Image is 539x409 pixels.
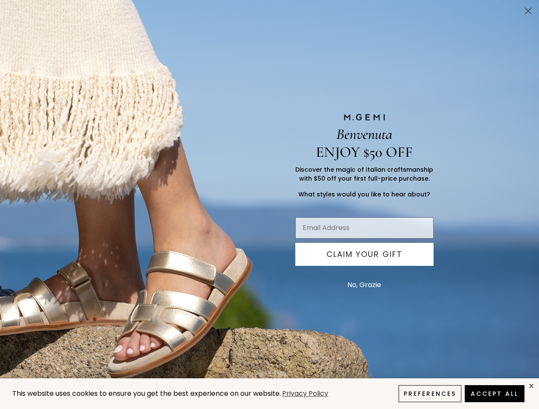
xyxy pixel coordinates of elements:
button: CLAIM YOUR GIFT [295,243,434,266]
button: Accept All [465,385,524,402]
button: Preferences [399,385,461,402]
span: Discover the magic of Italian craftsmanship with $50 off your first full-price purchase. [295,165,433,183]
input: Email Address [295,217,434,239]
button: Close dialog [521,3,536,18]
span: ENJOY $50 OFF [316,143,413,161]
img: M.GEMI [343,113,386,121]
span: This website uses cookies to ensure you get the best experience on our website. [12,389,281,398]
div: close [528,383,535,389]
button: No, Grazie [343,274,385,296]
a: Privacy Policy (opens in a new tab) [281,389,329,399]
span: What styles would you like to hear about? [298,190,430,199]
span: Benvenuta [336,125,392,143]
